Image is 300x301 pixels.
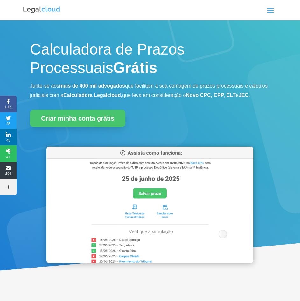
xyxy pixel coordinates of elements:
a: Calculadora de Prazos Processuais da Legalcloud [46,259,253,264]
img: Calculadora de Prazos Processuais da Legalcloud [46,147,253,263]
img: Logo da Legalcloud [23,6,61,14]
b: Novo CPC, CPP, CLT [186,92,236,98]
b: mais de 400 mil advogados [59,83,125,89]
a: Criar minha conta grátis [30,110,125,127]
b: JEC. [239,92,250,98]
p: Junte-se aos que facilitam a sua contagem de prazos processuais e cálculos judiciais com a que le... [30,82,270,100]
h1: Calculadora de Prazos Processuais [30,40,270,80]
strong: Grátis [113,59,157,76]
b: Calculadora Legalcloud, [63,92,122,98]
